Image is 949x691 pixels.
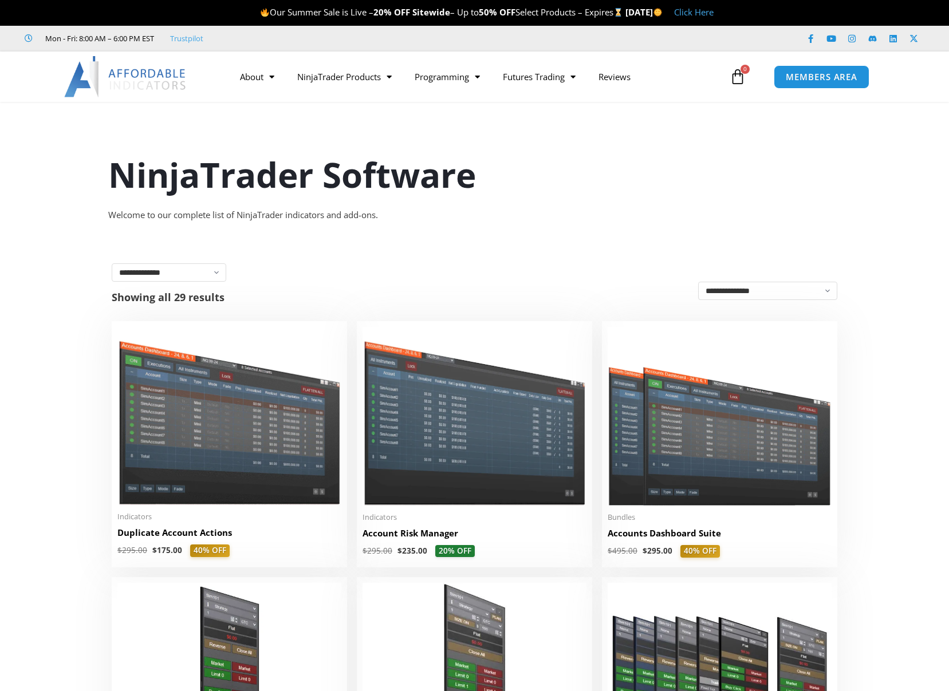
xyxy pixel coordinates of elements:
[608,527,832,539] h2: Accounts Dashboard Suite
[117,545,122,555] span: $
[190,544,230,557] span: 40% OFF
[643,546,647,556] span: $
[397,546,427,556] bdi: 235.00
[741,65,750,74] span: 0
[698,282,837,300] select: Shop order
[117,527,341,544] a: Duplicate Account Actions
[229,64,727,90] nav: Menu
[412,6,450,18] strong: Sitewide
[363,527,586,545] a: Account Risk Manager
[608,546,637,556] bdi: 495.00
[614,8,623,17] img: ⌛
[608,527,832,545] a: Accounts Dashboard Suite
[286,64,403,90] a: NinjaTrader Products
[491,64,587,90] a: Futures Trading
[64,56,187,97] img: LogoAI | Affordable Indicators – NinjaTrader
[653,8,662,17] img: 🌞
[712,60,763,93] a: 0
[403,64,491,90] a: Programming
[152,545,182,555] bdi: 175.00
[680,545,720,558] span: 40% OFF
[170,31,203,45] a: Trustpilot
[117,527,341,539] h2: Duplicate Account Actions
[363,512,586,522] span: Indicators
[786,73,857,81] span: MEMBERS AREA
[397,546,402,556] span: $
[608,512,832,522] span: Bundles
[674,6,714,18] a: Click Here
[608,546,612,556] span: $
[117,545,147,555] bdi: 295.00
[261,8,269,17] img: 🔥
[42,31,154,45] span: Mon - Fri: 8:00 AM – 6:00 PM EST
[108,151,841,199] h1: NinjaTrader Software
[117,327,341,505] img: Duplicate Account Actions
[774,65,869,89] a: MEMBERS AREA
[608,327,832,506] img: Accounts Dashboard Suite
[587,64,642,90] a: Reviews
[363,546,367,556] span: $
[435,545,475,558] span: 20% OFF
[373,6,410,18] strong: 20% OFF
[152,545,157,555] span: $
[625,6,663,18] strong: [DATE]
[117,512,341,522] span: Indicators
[229,64,286,90] a: About
[363,527,586,539] h2: Account Risk Manager
[260,6,625,18] span: Our Summer Sale is Live – – Up to Select Products – Expires
[108,207,841,223] div: Welcome to our complete list of NinjaTrader indicators and add-ons.
[479,6,515,18] strong: 50% OFF
[112,292,225,302] p: Showing all 29 results
[643,546,672,556] bdi: 295.00
[363,546,392,556] bdi: 295.00
[363,327,586,505] img: Account Risk Manager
